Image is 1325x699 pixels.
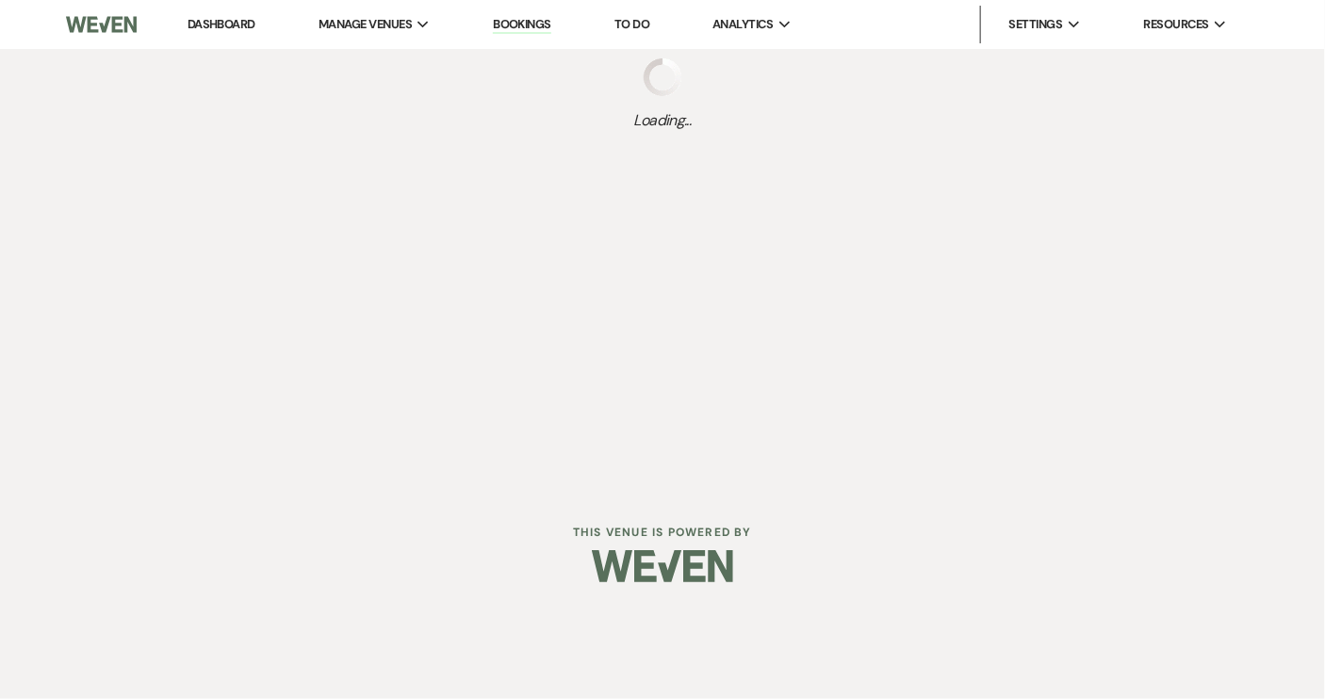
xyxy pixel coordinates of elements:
[614,16,649,32] a: To Do
[712,15,773,34] span: Analytics
[493,16,551,34] a: Bookings
[1144,15,1209,34] span: Resources
[592,533,733,599] img: Weven Logo
[634,109,692,132] span: Loading...
[188,16,255,32] a: Dashboard
[319,15,412,34] span: Manage Venues
[1009,15,1063,34] span: Settings
[644,58,681,96] img: loading spinner
[66,5,137,44] img: Weven Logo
